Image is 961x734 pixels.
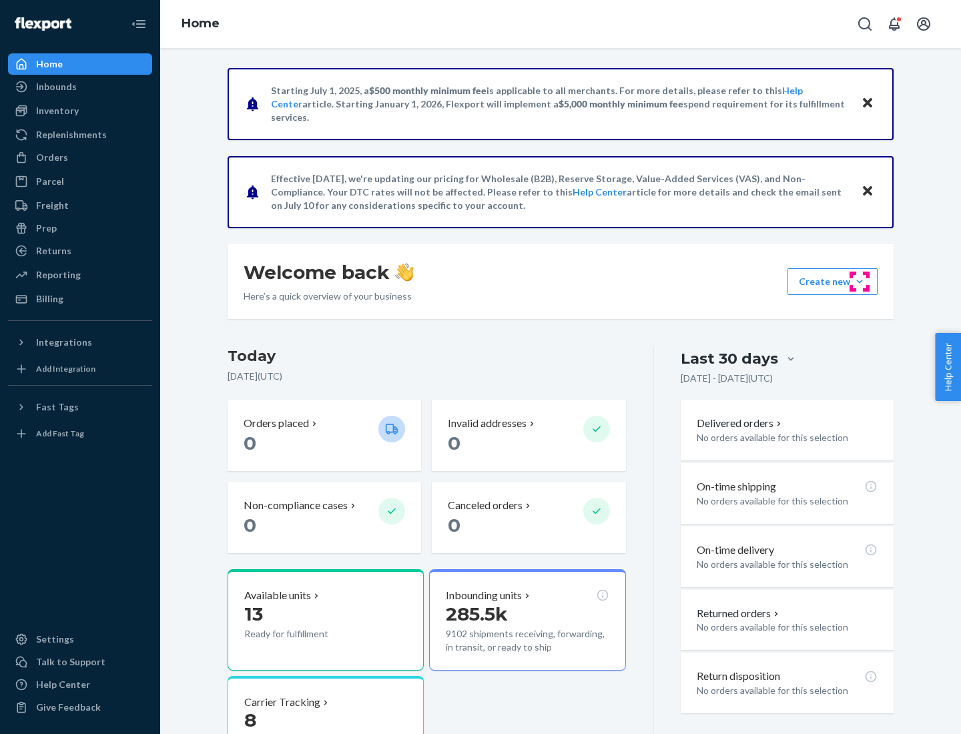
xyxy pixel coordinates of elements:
[395,263,414,282] img: hand-wave emoji
[36,104,79,117] div: Inventory
[182,16,220,31] a: Home
[697,684,878,697] p: No orders available for this selection
[559,98,683,109] span: $5,000 monthly minimum fee
[228,569,424,671] button: Available units13Ready for fulfillment
[8,76,152,97] a: Inbounds
[244,290,414,303] p: Here’s a quick overview of your business
[697,416,784,431] button: Delivered orders
[859,94,876,113] button: Close
[448,432,460,454] span: 0
[697,621,878,634] p: No orders available for this selection
[8,651,152,673] a: Talk to Support
[8,332,152,353] button: Integrations
[244,514,256,536] span: 0
[697,558,878,571] p: No orders available for this selection
[36,268,81,282] div: Reporting
[573,186,627,198] a: Help Center
[36,199,69,212] div: Freight
[244,260,414,284] h1: Welcome back
[859,182,876,202] button: Close
[8,423,152,444] a: Add Fast Tag
[681,372,773,385] p: [DATE] - [DATE] ( UTC )
[8,358,152,380] a: Add Integration
[244,588,311,603] p: Available units
[8,396,152,418] button: Fast Tags
[697,479,776,494] p: On-time shipping
[228,346,626,367] h3: Today
[271,84,848,124] p: Starting July 1, 2025, a is applicable to all merchants. For more details, please refer to this a...
[244,416,309,431] p: Orders placed
[228,482,421,553] button: Non-compliance cases 0
[36,428,84,439] div: Add Fast Tag
[228,370,626,383] p: [DATE] ( UTC )
[8,124,152,145] a: Replenishments
[910,11,937,37] button: Open account menu
[228,400,421,471] button: Orders placed 0
[36,633,74,646] div: Settings
[171,5,230,43] ol: breadcrumbs
[36,678,90,691] div: Help Center
[244,603,263,625] span: 13
[432,482,625,553] button: Canceled orders 0
[271,172,848,212] p: Effective [DATE], we're updating our pricing for Wholesale (B2B), Reserve Storage, Value-Added Se...
[36,175,64,188] div: Parcel
[935,333,961,401] button: Help Center
[244,432,256,454] span: 0
[448,498,523,513] p: Canceled orders
[697,494,878,508] p: No orders available for this selection
[36,336,92,349] div: Integrations
[8,53,152,75] a: Home
[36,57,63,71] div: Home
[787,268,878,295] button: Create new
[244,627,368,641] p: Ready for fulfillment
[697,542,774,558] p: On-time delivery
[8,629,152,650] a: Settings
[36,244,71,258] div: Returns
[244,695,320,710] p: Carrier Tracking
[244,709,256,731] span: 8
[432,400,625,471] button: Invalid addresses 0
[244,498,348,513] p: Non-compliance cases
[36,151,68,164] div: Orders
[15,17,71,31] img: Flexport logo
[369,85,487,96] span: $500 monthly minimum fee
[446,588,522,603] p: Inbounding units
[8,240,152,262] a: Returns
[8,288,152,310] a: Billing
[448,416,527,431] p: Invalid addresses
[36,655,105,669] div: Talk to Support
[697,669,780,684] p: Return disposition
[8,171,152,192] a: Parcel
[36,80,77,93] div: Inbounds
[36,292,63,306] div: Billing
[36,701,101,714] div: Give Feedback
[36,222,57,235] div: Prep
[8,147,152,168] a: Orders
[36,400,79,414] div: Fast Tags
[852,11,878,37] button: Open Search Box
[8,218,152,239] a: Prep
[446,603,508,625] span: 285.5k
[8,100,152,121] a: Inventory
[448,514,460,536] span: 0
[881,11,908,37] button: Open notifications
[8,674,152,695] a: Help Center
[8,264,152,286] a: Reporting
[36,363,95,374] div: Add Integration
[429,569,625,671] button: Inbounding units285.5k9102 shipments receiving, forwarding, in transit, or ready to ship
[681,348,778,369] div: Last 30 days
[8,195,152,216] a: Freight
[125,11,152,37] button: Close Navigation
[8,697,152,718] button: Give Feedback
[697,431,878,444] p: No orders available for this selection
[697,606,781,621] button: Returned orders
[446,627,609,654] p: 9102 shipments receiving, forwarding, in transit, or ready to ship
[36,128,107,141] div: Replenishments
